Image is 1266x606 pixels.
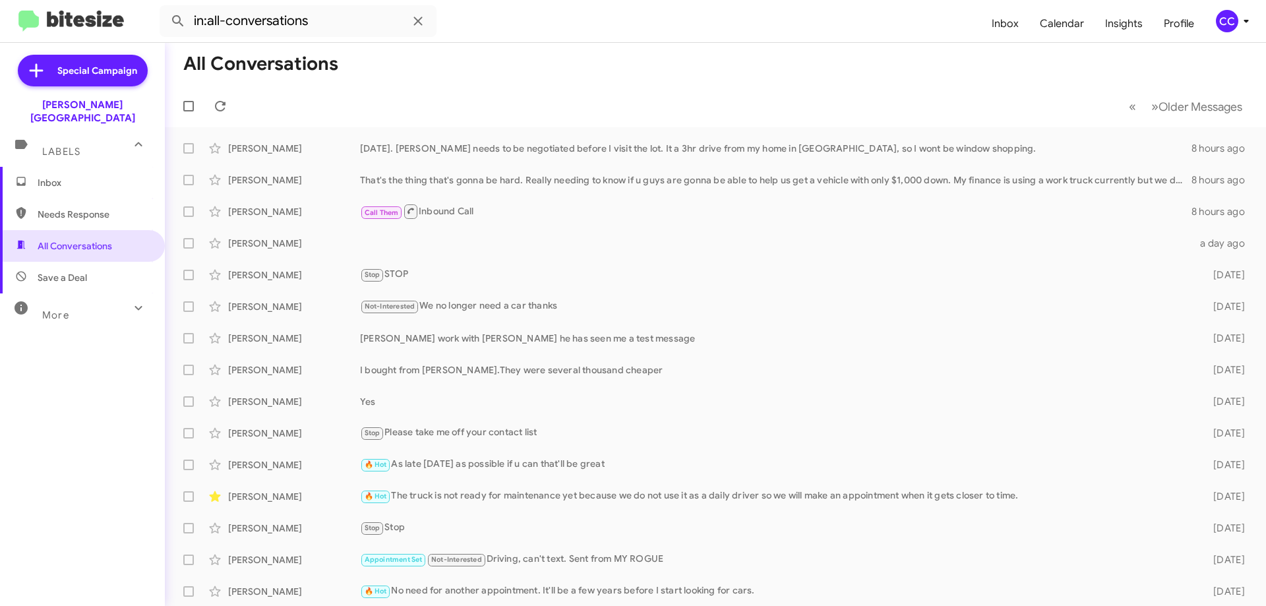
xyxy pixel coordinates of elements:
div: [PERSON_NAME] [228,205,360,218]
div: [PERSON_NAME] [228,427,360,440]
span: All Conversations [38,239,112,253]
span: 🔥 Hot [365,587,387,595]
div: [DATE] [1192,300,1255,313]
div: STOP [360,267,1192,282]
div: Driving, can't text. Sent from MY ROGUE [360,552,1192,567]
span: Special Campaign [57,64,137,77]
div: No need for another appointment. It'll be a few years before I start looking for cars. [360,584,1192,599]
span: More [42,309,69,321]
nav: Page navigation example [1122,93,1250,120]
div: [PERSON_NAME] [228,395,360,408]
div: a day ago [1192,237,1255,250]
span: Inbox [38,176,150,189]
div: [PERSON_NAME] [228,553,360,566]
div: 8 hours ago [1191,205,1255,218]
a: Inbox [981,5,1029,43]
span: Call Them [365,208,399,217]
div: As late [DATE] as possible if u can that'll be great [360,457,1192,472]
a: Insights [1095,5,1153,43]
span: Labels [42,146,80,158]
div: [DATE] [1192,363,1255,377]
div: [PERSON_NAME] [228,332,360,345]
button: Previous [1121,93,1144,120]
div: [PERSON_NAME] [228,490,360,503]
a: Profile [1153,5,1205,43]
div: [DATE] [1192,427,1255,440]
div: [DATE] [1192,490,1255,503]
a: Calendar [1029,5,1095,43]
span: Not-Interested [431,555,482,564]
span: Save a Deal [38,271,87,284]
div: Stop [360,520,1192,535]
div: [PERSON_NAME] [228,173,360,187]
span: 🔥 Hot [365,492,387,500]
div: [PERSON_NAME] [228,458,360,471]
button: Next [1143,93,1250,120]
div: [DATE] [1192,458,1255,471]
div: [PERSON_NAME] [228,300,360,313]
span: Older Messages [1159,100,1242,114]
a: Special Campaign [18,55,148,86]
div: [DATE] [1192,332,1255,345]
div: CC [1216,10,1238,32]
div: [PERSON_NAME] [228,585,360,598]
h1: All Conversations [183,53,338,75]
div: [PERSON_NAME] [228,268,360,282]
span: Stop [365,270,380,279]
div: I bought from [PERSON_NAME].They were several thousand cheaper [360,363,1192,377]
span: Needs Response [38,208,150,221]
div: [DATE] [1192,268,1255,282]
div: [DATE] [1192,522,1255,535]
div: [PERSON_NAME] work with [PERSON_NAME] he has seen me a test message [360,332,1192,345]
div: 8 hours ago [1191,173,1255,187]
div: [DATE] [1192,585,1255,598]
div: [DATE]. [PERSON_NAME] needs to be negotiated before I visit the lot. It a 3hr drive from my home ... [360,142,1191,155]
div: That's the thing that's gonna be hard. Really needing to know if u guys are gonna be able to help... [360,173,1191,187]
div: 8 hours ago [1191,142,1255,155]
span: Stop [365,524,380,532]
div: Yes [360,395,1192,408]
div: Inbound Call [360,203,1191,220]
span: 🔥 Hot [365,460,387,469]
span: « [1129,98,1136,115]
div: The truck is not ready for maintenance yet because we do not use it as a daily driver so we will ... [360,489,1192,504]
div: [PERSON_NAME] [228,522,360,535]
div: [PERSON_NAME] [228,363,360,377]
div: Please take me off your contact list [360,425,1192,440]
span: » [1151,98,1159,115]
span: Stop [365,429,380,437]
span: Not-Interested [365,302,415,311]
span: Appointment Set [365,555,423,564]
div: [PERSON_NAME] [228,142,360,155]
div: [DATE] [1192,553,1255,566]
input: Search [160,5,437,37]
button: CC [1205,10,1251,32]
div: [PERSON_NAME] [228,237,360,250]
div: [DATE] [1192,395,1255,408]
div: We no longer need a car thanks [360,299,1192,314]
